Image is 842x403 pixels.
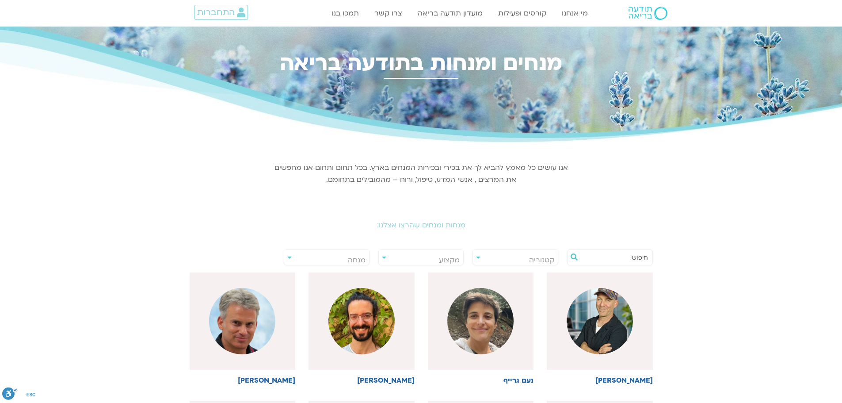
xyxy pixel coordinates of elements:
a: נעם גרייף [428,273,534,384]
img: %D7%A9%D7%92%D7%91-%D7%94%D7%95%D7%A8%D7%95%D7%91%D7%99%D7%A5.jpg [328,288,395,354]
a: תמכו בנו [327,5,363,22]
a: קורסים ופעילות [494,5,551,22]
a: צרו קשר [370,5,407,22]
h6: [PERSON_NAME] [190,376,296,384]
span: מקצוע [439,255,460,265]
span: מנחה [348,255,366,265]
h6: [PERSON_NAME] [547,376,653,384]
a: [PERSON_NAME] [190,273,296,384]
span: התחברות [197,8,235,17]
img: %D7%96%D7%99%D7%95%D7%90%D7%9F-.png [567,288,633,354]
a: [PERSON_NAME] [309,273,415,384]
a: התחברות [194,5,248,20]
img: תודעה בריאה [629,7,667,20]
h2: מנחים ומנחות בתודעה בריאה [174,51,669,75]
p: אנו עושים כל מאמץ להביא לך את בכירי ובכירות המנחים בארץ. בכל תחום ותחום אנו מחפשים את המרצים , אנ... [273,162,569,186]
img: %D7%A2%D7%A0%D7%91%D7%A8-%D7%91%D7%A8-%D7%A7%D7%9E%D7%94.png [209,288,275,354]
span: קטגוריה [529,255,554,265]
a: [PERSON_NAME] [547,273,653,384]
img: %D7%A0%D7%A2%D7%9D-%D7%92%D7%A8%D7%99%D7%99%D7%A3-1.jpg [447,288,514,354]
h6: נעם גרייף [428,376,534,384]
h6: [PERSON_NAME] [309,376,415,384]
a: מועדון תודעה בריאה [413,5,487,22]
a: מי אנחנו [557,5,592,22]
h2: מנחות ומנחים שהרצו אצלנו: [174,221,669,229]
input: חיפוש [581,250,648,265]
